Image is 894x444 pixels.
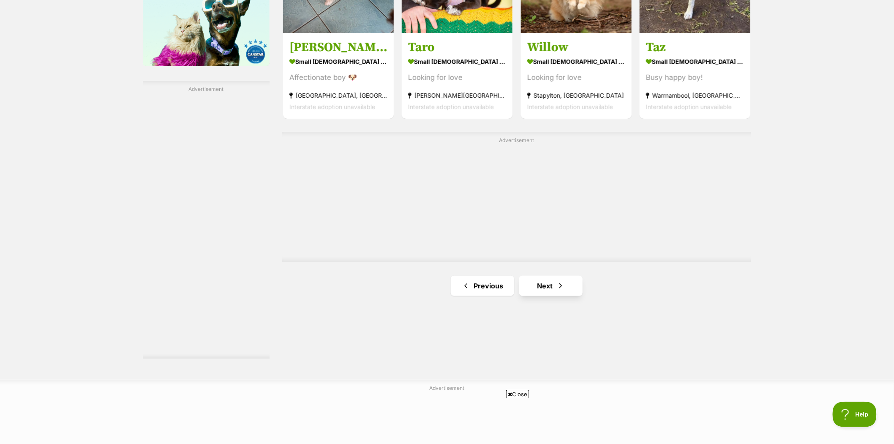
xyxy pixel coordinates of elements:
div: Advertisement [282,132,751,262]
div: Looking for love [408,71,506,83]
div: Advertisement [143,81,270,359]
strong: [GEOGRAPHIC_DATA], [GEOGRAPHIC_DATA] [289,89,387,101]
strong: Warrnambool, [GEOGRAPHIC_DATA] [646,89,744,101]
a: Previous page [451,276,514,296]
iframe: Advertisement [143,96,270,350]
iframe: Advertisement [312,148,722,253]
span: Close [506,390,529,398]
iframe: Help Scout Beacon - Open [833,402,877,427]
h3: Taro [408,39,506,55]
div: Looking for love [527,71,625,83]
a: [PERSON_NAME] small [DEMOGRAPHIC_DATA] Dog Affectionate boy 🐶 [GEOGRAPHIC_DATA], [GEOGRAPHIC_DATA... [283,33,394,118]
strong: small [DEMOGRAPHIC_DATA] Dog [408,55,506,67]
h3: Willow [527,39,625,55]
span: Interstate adoption unavailable [408,103,494,110]
h3: Taz [646,39,744,55]
span: Interstate adoption unavailable [646,103,732,110]
strong: small [DEMOGRAPHIC_DATA] Dog [289,55,387,67]
strong: [PERSON_NAME][GEOGRAPHIC_DATA], [GEOGRAPHIC_DATA] [408,89,506,101]
h3: [PERSON_NAME] [289,39,387,55]
a: Taz small [DEMOGRAPHIC_DATA] Dog Busy happy boy! Warrnambool, [GEOGRAPHIC_DATA] Interstate adopti... [640,33,750,118]
span: Interstate adoption unavailable [289,103,375,110]
strong: small [DEMOGRAPHIC_DATA] Dog [527,55,625,67]
div: Affectionate boy 🐶 [289,71,387,83]
strong: Stapylton, [GEOGRAPHIC_DATA] [527,89,625,101]
a: Willow small [DEMOGRAPHIC_DATA] Dog Looking for love Stapylton, [GEOGRAPHIC_DATA] Interstate adop... [521,33,632,118]
a: Taro small [DEMOGRAPHIC_DATA] Dog Looking for love [PERSON_NAME][GEOGRAPHIC_DATA], [GEOGRAPHIC_DA... [402,33,512,118]
span: Interstate adoption unavailable [527,103,613,110]
a: Next page [519,276,583,296]
strong: small [DEMOGRAPHIC_DATA] Dog [646,55,744,67]
div: Busy happy boy! [646,71,744,83]
iframe: Advertisement [242,402,652,440]
nav: Pagination [282,276,751,296]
